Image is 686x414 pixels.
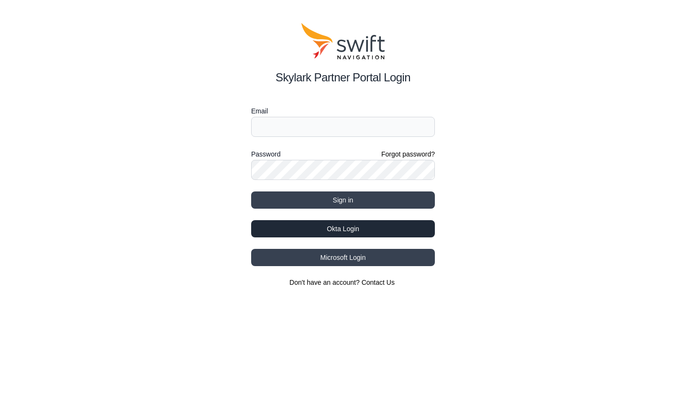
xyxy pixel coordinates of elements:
label: Email [251,105,435,117]
button: Sign in [251,191,435,209]
button: Microsoft Login [251,249,435,266]
label: Password [251,148,280,160]
h2: Skylark Partner Portal Login [251,69,435,86]
a: Contact Us [362,279,395,286]
a: Forgot password? [381,149,435,159]
section: Don't have an account? [251,278,435,287]
button: Okta Login [251,220,435,237]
